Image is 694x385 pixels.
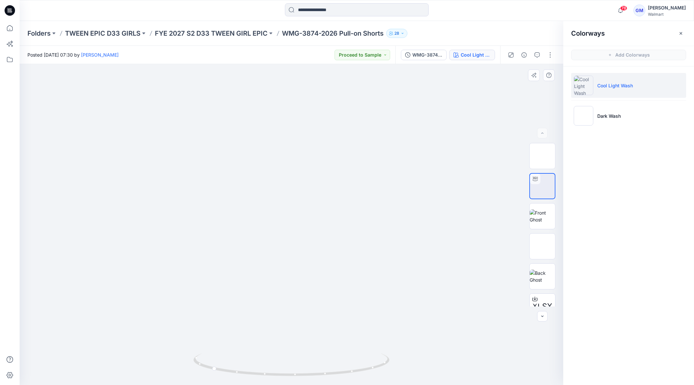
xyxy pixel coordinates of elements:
[574,76,593,95] img: Cool Light Wash
[27,29,51,38] a: Folders
[282,29,384,38] p: WMG-3874-2026 Pull-on Shorts
[620,6,627,11] span: 78
[394,30,399,37] p: 28
[648,4,686,12] div: [PERSON_NAME]
[386,29,407,38] button: 28
[571,29,605,37] h2: Colorways
[597,113,621,119] p: Dark Wash
[461,51,491,59] div: Cool Light Wash
[648,12,686,17] div: Walmart
[574,106,593,126] img: Dark Wash
[155,29,268,38] a: FYE 2027 S2 D33 TWEEN GIRL EPIC
[530,270,555,283] img: Back Ghost
[597,82,633,89] p: Cool Light Wash
[412,51,442,59] div: WMG-3874-2026_Rev1_Pull-on Shorts_Full Colorway
[530,209,555,223] img: Front Ghost
[401,50,447,60] button: WMG-3874-2026_Rev1_Pull-on Shorts_Full Colorway
[81,52,119,58] a: [PERSON_NAME]
[65,29,140,38] a: TWEEN EPIC D33 GIRLS
[634,5,645,16] div: GM
[519,50,529,60] button: Details
[449,50,495,60] button: Cool Light Wash
[27,51,119,58] span: Posted [DATE] 07:30 by
[533,301,553,312] span: XLSX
